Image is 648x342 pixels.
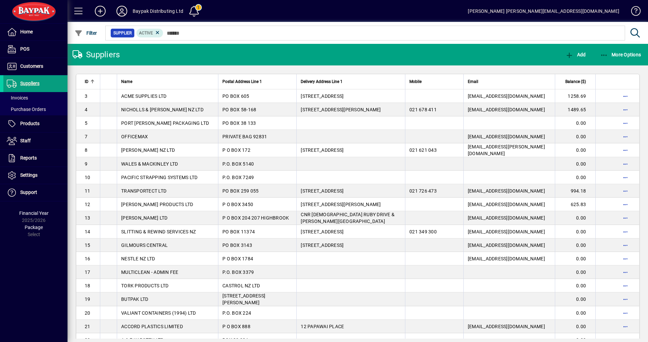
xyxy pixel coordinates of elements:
[409,78,422,85] span: Mobile
[555,306,595,320] td: 0.00
[222,175,254,180] span: P.O. BOX 7249
[555,211,595,225] td: 0.00
[301,202,381,207] span: [STREET_ADDRESS][PERSON_NAME]
[555,157,595,171] td: 0.00
[20,81,39,86] span: Suppliers
[85,161,87,167] span: 9
[20,155,37,161] span: Reports
[468,78,551,85] div: Email
[468,324,545,329] span: [EMAIL_ADDRESS][DOMAIN_NAME]
[85,175,90,180] span: 10
[121,78,214,85] div: Name
[555,238,595,252] td: 0.00
[301,147,344,153] span: [STREET_ADDRESS]
[222,202,253,207] span: P O BOX 3450
[85,215,90,221] span: 13
[620,104,631,115] button: More options
[468,202,545,207] span: [EMAIL_ADDRESS][DOMAIN_NAME]
[555,143,595,157] td: 0.00
[620,253,631,264] button: More options
[121,324,183,329] span: ACCORD PLASTICS LIMITED
[20,172,37,178] span: Settings
[409,229,437,234] span: 021 349 300
[121,256,155,261] span: NESTLE NZ LTD
[121,229,196,234] span: SLITTING & REWIND SERVICES NZ
[620,118,631,129] button: More options
[222,229,255,234] span: PO BOX 11374
[620,186,631,196] button: More options
[559,78,592,85] div: Balance ($)
[89,5,111,17] button: Add
[121,161,178,167] span: WALES & MACKINLEY LTD
[222,243,252,248] span: PO BOX 3143
[3,115,67,132] a: Products
[85,296,90,302] span: 19
[85,78,96,85] div: ID
[468,215,545,221] span: [EMAIL_ADDRESS][DOMAIN_NAME]
[565,78,586,85] span: Balance ($)
[25,225,43,230] span: Package
[222,107,256,112] span: PO BOX 58-168
[85,283,90,288] span: 18
[620,226,631,237] button: More options
[620,308,631,318] button: More options
[7,95,28,101] span: Invoices
[73,27,99,39] button: Filter
[3,41,67,58] a: POS
[222,134,267,139] span: PRIVATE BAG 92831
[301,229,344,234] span: [STREET_ADDRESS]
[301,78,343,85] span: Delivery Address Line 1
[555,265,595,279] td: 0.00
[73,49,120,60] div: Suppliers
[301,324,344,329] span: 12 PAPAWAI PLACE
[222,283,260,288] span: CASTROL NZ LTD
[468,256,545,261] span: [EMAIL_ADDRESS][DOMAIN_NAME]
[121,107,204,112] span: NICHOLLS & [PERSON_NAME] NZ LTD
[121,147,175,153] span: [PERSON_NAME] NZ LTD
[3,92,67,104] a: Invoices
[85,310,90,316] span: 20
[620,159,631,169] button: More options
[139,31,153,35] span: Active
[85,188,90,194] span: 11
[121,134,148,139] span: OFFICEMAX
[468,6,619,17] div: [PERSON_NAME] [PERSON_NAME][EMAIL_ADDRESS][DOMAIN_NAME]
[468,229,545,234] span: [EMAIL_ADDRESS][DOMAIN_NAME]
[620,240,631,251] button: More options
[555,171,595,184] td: 0.00
[468,243,545,248] span: [EMAIL_ADDRESS][DOMAIN_NAME]
[620,172,631,183] button: More options
[555,252,595,265] td: 0.00
[222,269,254,275] span: P.O. BOX 3379
[409,78,459,85] div: Mobile
[85,78,88,85] span: ID
[85,107,87,112] span: 4
[222,188,259,194] span: PO BOX 259 055
[564,49,587,61] button: Add
[85,256,90,261] span: 16
[20,121,39,126] span: Products
[222,78,262,85] span: Postal Address Line 1
[555,130,595,143] td: 0.00
[555,292,595,306] td: 0.00
[20,190,37,195] span: Support
[85,324,90,329] span: 21
[121,78,132,85] span: Name
[121,188,166,194] span: TRANSPORTECT LTD
[301,212,395,224] span: CNR [DEMOGRAPHIC_DATA] RUBY DRIVE & [PERSON_NAME][GEOGRAPHIC_DATA]
[133,6,183,17] div: Baypak Distributing Ltd
[600,52,641,57] span: More Options
[85,229,90,234] span: 14
[121,243,168,248] span: GILMOURS CENTRAL
[555,320,595,333] td: 0.00
[121,283,168,288] span: TORK PRODUCTS LTD
[620,131,631,142] button: More options
[620,267,631,278] button: More options
[620,199,631,210] button: More options
[222,324,250,329] span: P O BOX 888
[409,188,437,194] span: 021 726 473
[555,279,595,292] td: 0.00
[222,161,254,167] span: P.O. BOX 5140
[19,210,49,216] span: Financial Year
[555,184,595,198] td: 994.18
